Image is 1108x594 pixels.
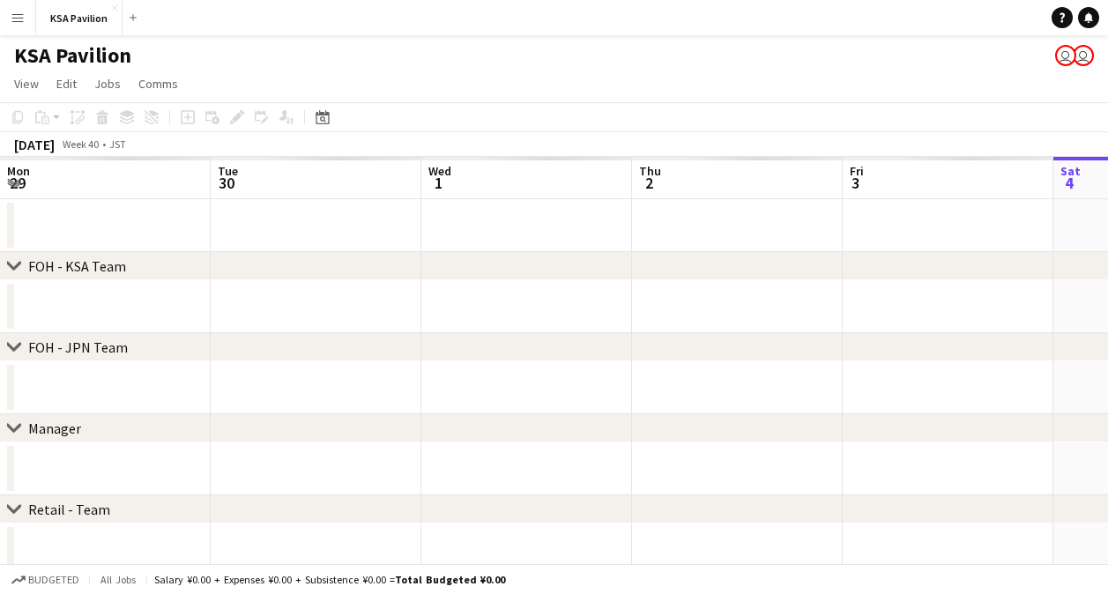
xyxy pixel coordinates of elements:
[94,76,121,92] span: Jobs
[28,501,110,518] div: Retail - Team
[1073,45,1094,66] app-user-avatar: Asami Saga
[28,257,126,275] div: FOH - KSA Team
[428,163,451,179] span: Wed
[97,573,139,586] span: All jobs
[154,573,505,586] div: Salary ¥0.00 + Expenses ¥0.00 + Subsistence ¥0.00 =
[1058,173,1081,193] span: 4
[14,76,39,92] span: View
[850,163,864,179] span: Fri
[87,72,128,95] a: Jobs
[28,338,128,356] div: FOH - JPN Team
[9,570,82,590] button: Budgeted
[14,42,131,69] h1: KSA Pavilion
[4,173,30,193] span: 29
[131,72,185,95] a: Comms
[14,136,55,153] div: [DATE]
[847,173,864,193] span: 3
[7,72,46,95] a: View
[426,173,451,193] span: 1
[56,76,77,92] span: Edit
[58,137,102,151] span: Week 40
[218,163,238,179] span: Tue
[639,163,661,179] span: Thu
[28,574,79,586] span: Budgeted
[215,173,238,193] span: 30
[36,1,123,35] button: KSA Pavilion
[636,173,661,193] span: 2
[1055,45,1076,66] app-user-avatar: Asami Saga
[1060,163,1081,179] span: Sat
[49,72,84,95] a: Edit
[138,76,178,92] span: Comms
[28,420,81,437] div: Manager
[395,573,505,586] span: Total Budgeted ¥0.00
[109,137,126,151] div: JST
[7,163,30,179] span: Mon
